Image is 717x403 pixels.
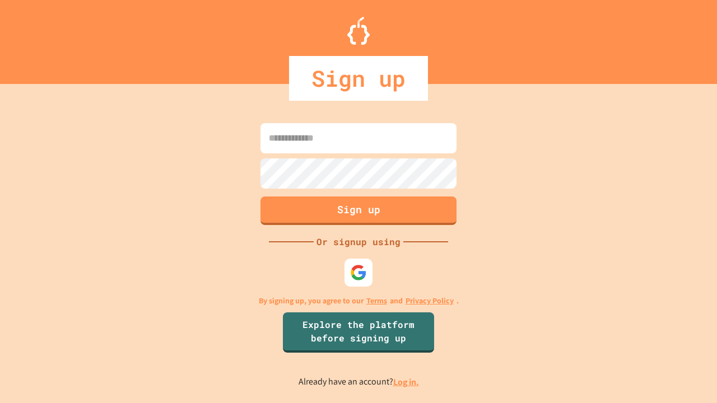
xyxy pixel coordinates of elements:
[347,17,370,45] img: Logo.svg
[366,295,387,307] a: Terms
[393,376,419,388] a: Log in.
[289,56,428,101] div: Sign up
[259,295,459,307] p: By signing up, you agree to our and .
[283,312,434,353] a: Explore the platform before signing up
[299,375,419,389] p: Already have an account?
[350,264,367,281] img: google-icon.svg
[260,196,457,225] button: Sign up
[406,295,454,307] a: Privacy Policy
[314,235,403,249] div: Or signup using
